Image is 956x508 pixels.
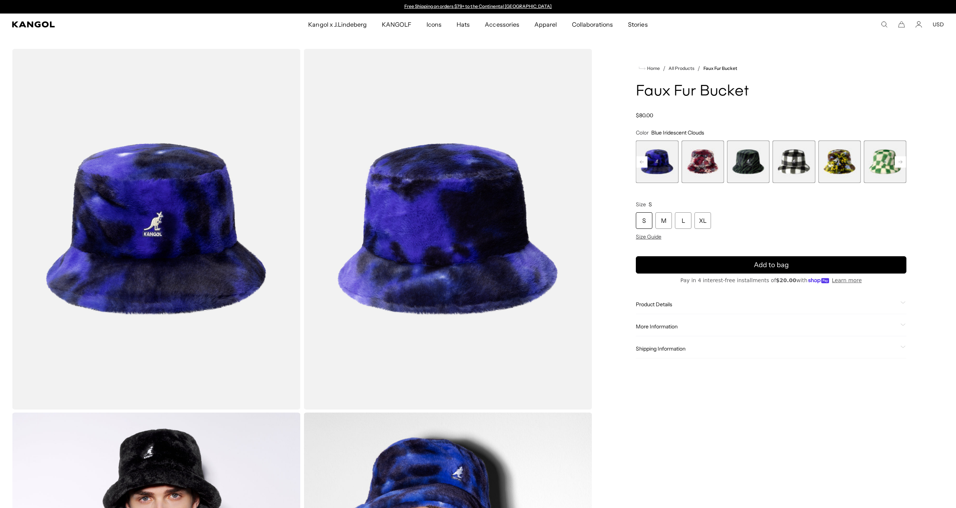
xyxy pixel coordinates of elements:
[620,14,655,35] a: Stories
[651,129,704,136] span: Blue Iridescent Clouds
[669,66,694,71] a: All Products
[727,141,770,183] label: Olive Zebra
[655,212,672,229] div: M
[639,65,660,72] a: Home
[636,323,897,330] span: More Information
[12,21,204,27] a: Kangol
[534,14,557,35] span: Apparel
[636,212,652,229] div: S
[636,129,649,136] span: Color
[477,14,526,35] a: Accessories
[727,141,770,183] div: 4 of 12
[636,201,646,208] span: Size
[675,212,691,229] div: L
[818,141,861,183] label: Camo Flower
[374,14,419,35] a: KANGOLF
[864,141,906,183] div: 7 of 12
[636,345,897,352] span: Shipping Information
[681,141,724,183] div: 3 of 12
[382,14,411,35] span: KANGOLF
[898,21,905,28] button: Cart
[485,14,519,35] span: Accessories
[754,260,789,270] span: Add to bag
[401,4,555,10] div: 1 of 2
[681,141,724,183] label: Purple Multi Camo Flower
[404,3,552,9] a: Free Shipping on orders $79+ to the Continental [GEOGRAPHIC_DATA]
[572,14,613,35] span: Collaborations
[915,21,922,28] a: Account
[818,141,861,183] div: 6 of 12
[636,141,678,183] div: 2 of 12
[773,141,815,183] label: Black Check
[636,256,906,274] button: Add to bag
[694,64,700,73] li: /
[881,21,888,28] summary: Search here
[660,64,666,73] li: /
[449,14,477,35] a: Hats
[564,14,620,35] a: Collaborations
[646,66,660,71] span: Home
[636,301,897,308] span: Product Details
[636,64,906,73] nav: breadcrumbs
[694,212,711,229] div: XL
[649,201,652,208] span: S
[401,4,555,10] div: Announcement
[933,21,944,28] button: USD
[636,233,661,240] span: Size Guide
[636,83,906,100] h1: Faux Fur Bucket
[427,14,442,35] span: Icons
[628,14,647,35] span: Stories
[401,4,555,10] slideshow-component: Announcement bar
[12,49,301,410] img: color-blue-iridescent-clouds
[308,14,367,35] span: Kangol x J.Lindeberg
[636,141,678,183] label: Blue Iridescent Clouds
[527,14,564,35] a: Apparel
[773,141,815,183] div: 5 of 12
[304,49,592,410] img: color-blue-iridescent-clouds
[457,14,470,35] span: Hats
[636,112,653,119] span: $80.00
[419,14,449,35] a: Icons
[864,141,906,183] label: Green Check
[703,66,737,71] a: Faux Fur Bucket
[301,14,374,35] a: Kangol x J.Lindeberg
